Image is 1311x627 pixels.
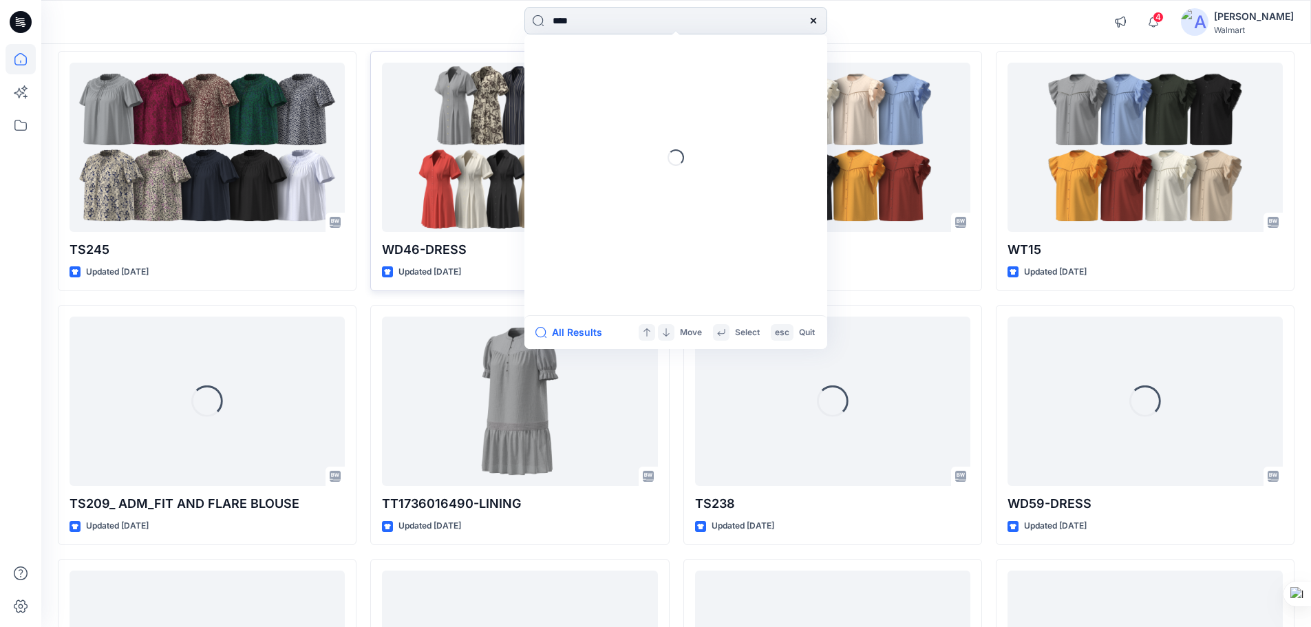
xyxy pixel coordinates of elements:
[398,519,461,533] p: Updated [DATE]
[695,494,970,513] p: TS238
[382,317,657,487] a: TT1736016490-LINING
[695,63,970,233] a: WT15 OPT
[1024,265,1087,279] p: Updated [DATE]
[535,324,611,341] button: All Results
[1214,25,1294,35] div: Walmart
[1214,8,1294,25] div: [PERSON_NAME]
[1024,519,1087,533] p: Updated [DATE]
[86,519,149,533] p: Updated [DATE]
[382,494,657,513] p: TT1736016490-LINING
[382,240,657,259] p: WD46-DRESS
[86,265,149,279] p: Updated [DATE]
[70,63,345,233] a: TS245
[382,63,657,233] a: WD46-DRESS
[1008,494,1283,513] p: WD59-DRESS
[775,326,789,340] p: esc
[735,326,760,340] p: Select
[1153,12,1164,23] span: 4
[1008,63,1283,233] a: WT15
[70,494,345,513] p: TS209_ ADM_FIT AND FLARE BLOUSE
[398,265,461,279] p: Updated [DATE]
[680,326,702,340] p: Move
[712,519,774,533] p: Updated [DATE]
[70,240,345,259] p: TS245
[1008,240,1283,259] p: WT15
[695,240,970,259] p: WT15 OPT
[799,326,815,340] p: Quit
[1181,8,1208,36] img: avatar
